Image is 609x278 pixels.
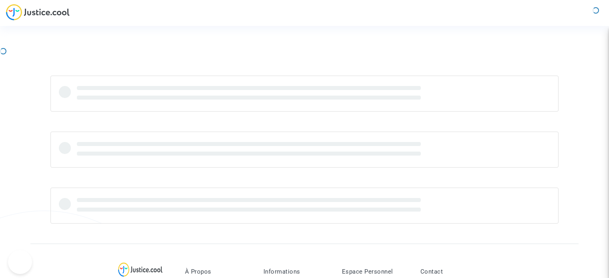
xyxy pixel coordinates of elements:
p: Contact [420,268,487,275]
img: logo-lg.svg [118,262,163,277]
p: Espace Personnel [342,268,408,275]
img: jc-logo.svg [6,4,70,20]
p: À Propos [185,268,251,275]
iframe: Toggle Customer Support [8,250,32,274]
p: Informations [263,268,330,275]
